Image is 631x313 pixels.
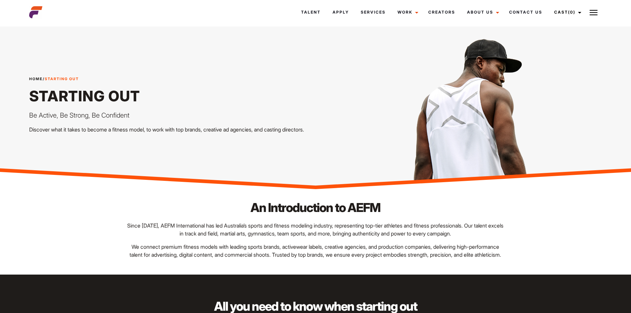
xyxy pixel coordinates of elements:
img: cropped-aefm-brand-fav-22-square.png [29,6,42,19]
p: Discover what it takes to become a fitness model, to work with top brands, creative ad agencies, ... [29,126,304,133]
img: Burger icon [590,9,598,17]
strong: Starting Out [45,77,79,81]
span: / [29,76,79,82]
p: Since [DATE], AEFM International has led Australia’s sports and fitness modeling industry, repres... [126,222,505,237]
a: About Us [461,3,503,21]
a: Services [355,3,392,21]
p: We connect premium fitness models with leading sports brands, activewear labels, creative agencie... [126,243,505,259]
a: Home [29,77,43,81]
h1: Starting Out [29,87,304,105]
a: Creators [422,3,461,21]
span: (0) [568,10,575,15]
p: Be Active, Be Strong, Be Confident [29,110,304,120]
a: Apply [327,3,355,21]
h2: An Introduction to AEFM [126,199,505,216]
a: Talent [295,3,327,21]
a: Contact Us [503,3,548,21]
a: Cast(0) [548,3,585,21]
a: Work [392,3,422,21]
